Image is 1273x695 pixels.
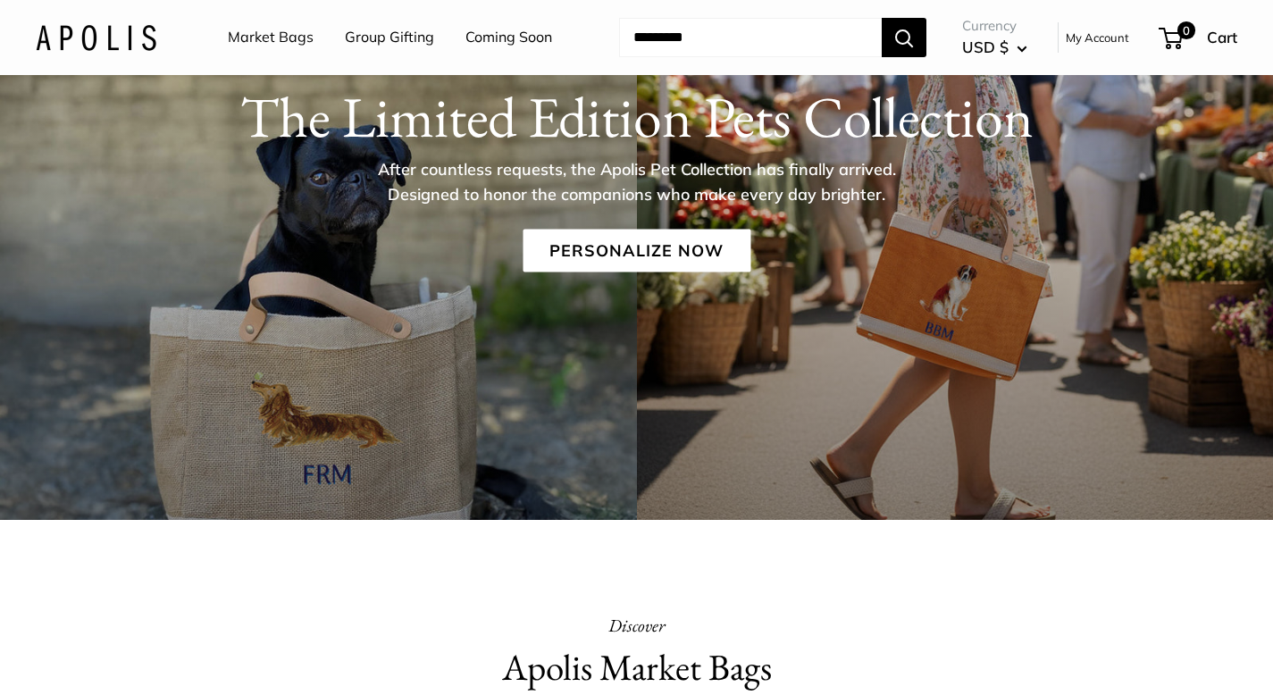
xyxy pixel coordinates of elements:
[962,13,1027,38] span: Currency
[336,641,937,694] h2: Apolis Market Bags
[882,18,926,57] button: Search
[336,609,937,641] p: Discover
[962,38,1009,56] span: USD $
[619,18,882,57] input: Search...
[228,24,314,51] a: Market Bags
[1177,21,1195,39] span: 0
[1207,28,1237,46] span: Cart
[465,24,552,51] a: Coming Soon
[1066,27,1129,48] a: My Account
[523,229,750,272] a: Personalize Now
[345,24,434,51] a: Group Gifting
[962,33,1027,62] button: USD $
[36,82,1237,150] h1: The Limited Edition Pets Collection
[36,24,156,50] img: Apolis
[1160,23,1237,52] a: 0 Cart
[347,156,927,206] p: After countless requests, the Apolis Pet Collection has finally arrived. Designed to honor the co...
